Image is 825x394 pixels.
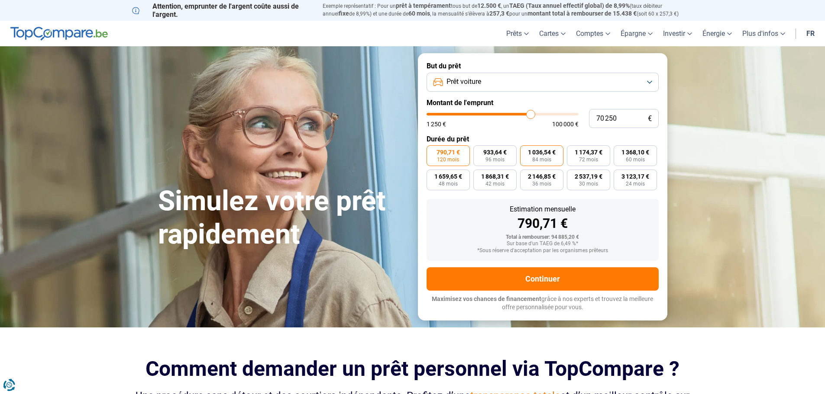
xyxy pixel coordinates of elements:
div: Estimation mensuelle [434,206,652,213]
span: TAEG (Taux annuel effectif global) de 8,99% [509,2,630,9]
span: 12.500 € [477,2,501,9]
img: TopCompare [10,27,108,41]
a: Énergie [697,21,737,46]
span: 120 mois [437,157,459,162]
span: Prêt voiture [446,77,481,86]
label: Montant de l'emprunt [427,99,659,107]
span: 60 mois [408,10,430,17]
a: fr [801,21,820,46]
span: 1 174,37 € [575,149,602,155]
span: 933,64 € [483,149,507,155]
span: 30 mois [579,181,598,186]
h1: Simulez votre prêt rapidement [158,185,408,251]
span: 48 mois [439,181,458,186]
span: 1 250 € [427,121,446,127]
a: Plus d'infos [737,21,790,46]
span: Maximisez vos chances de financement [432,295,541,302]
div: 790,71 € [434,217,652,230]
span: 36 mois [532,181,551,186]
span: 3 123,17 € [621,173,649,179]
label: Durée du prêt [427,135,659,143]
a: Prêts [501,21,534,46]
p: Exemple représentatif : Pour un tous but de , un (taux débiteur annuel de 8,99%) et une durée de ... [323,2,693,18]
a: Comptes [571,21,615,46]
a: Épargne [615,21,658,46]
span: € [648,115,652,122]
span: 60 mois [626,157,645,162]
span: 96 mois [485,157,505,162]
span: 1 036,54 € [528,149,556,155]
span: 72 mois [579,157,598,162]
div: Total à rembourser: 94 885,20 € [434,234,652,240]
span: 100 000 € [552,121,579,127]
span: 84 mois [532,157,551,162]
p: grâce à nos experts et trouvez la meilleure offre personnalisée pour vous. [427,295,659,312]
span: fixe [339,10,349,17]
span: 790,71 € [437,149,460,155]
span: 1 368,10 € [621,149,649,155]
p: Attention, emprunter de l'argent coûte aussi de l'argent. [132,2,312,19]
button: Continuer [427,267,659,291]
span: 1 659,65 € [434,173,462,179]
span: 2 146,85 € [528,173,556,179]
label: But du prêt [427,62,659,70]
span: 257,3 € [489,10,509,17]
span: 24 mois [626,181,645,186]
span: prêt à tempérament [396,2,451,9]
h2: Comment demander un prêt personnel via TopCompare ? [132,357,693,381]
button: Prêt voiture [427,73,659,92]
span: 42 mois [485,181,505,186]
div: *Sous réserve d'acceptation par les organismes prêteurs [434,248,652,254]
span: montant total à rembourser de 15.438 € [527,10,637,17]
div: Sur base d'un TAEG de 6,49 %* [434,241,652,247]
a: Cartes [534,21,571,46]
a: Investir [658,21,697,46]
span: 1 868,31 € [481,173,509,179]
span: 2 537,19 € [575,173,602,179]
